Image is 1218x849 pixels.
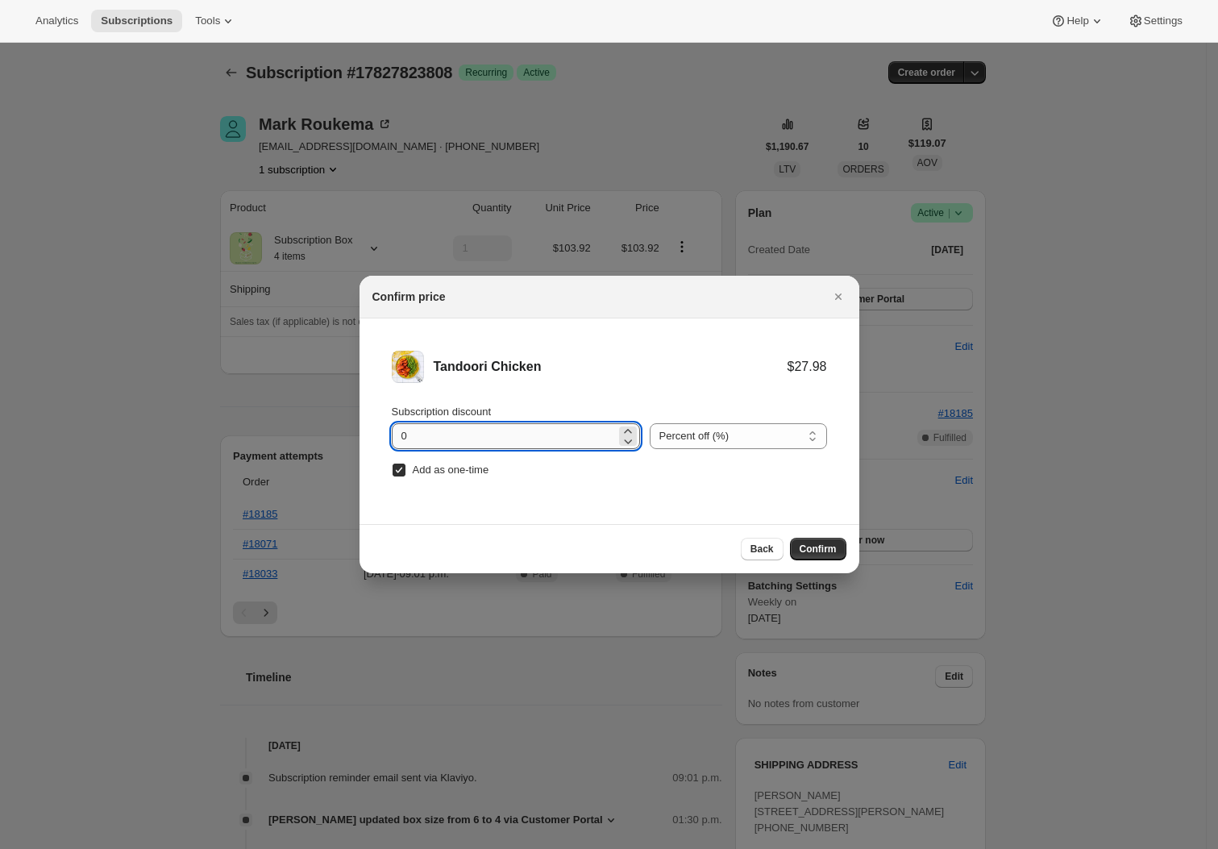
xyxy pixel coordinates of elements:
[788,359,827,375] div: $27.98
[392,351,424,383] img: Tandoori Chicken
[26,10,88,32] button: Analytics
[101,15,173,27] span: Subscriptions
[91,10,182,32] button: Subscriptions
[1041,10,1114,32] button: Help
[195,15,220,27] span: Tools
[185,10,246,32] button: Tools
[741,538,784,560] button: Back
[1118,10,1192,32] button: Settings
[1066,15,1088,27] span: Help
[434,359,788,375] div: Tandoori Chicken
[35,15,78,27] span: Analytics
[790,538,846,560] button: Confirm
[392,406,492,418] span: Subscription discount
[827,285,850,308] button: Close
[750,543,774,556] span: Back
[800,543,837,556] span: Confirm
[413,464,489,476] span: Add as one-time
[1144,15,1183,27] span: Settings
[372,289,446,305] h2: Confirm price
